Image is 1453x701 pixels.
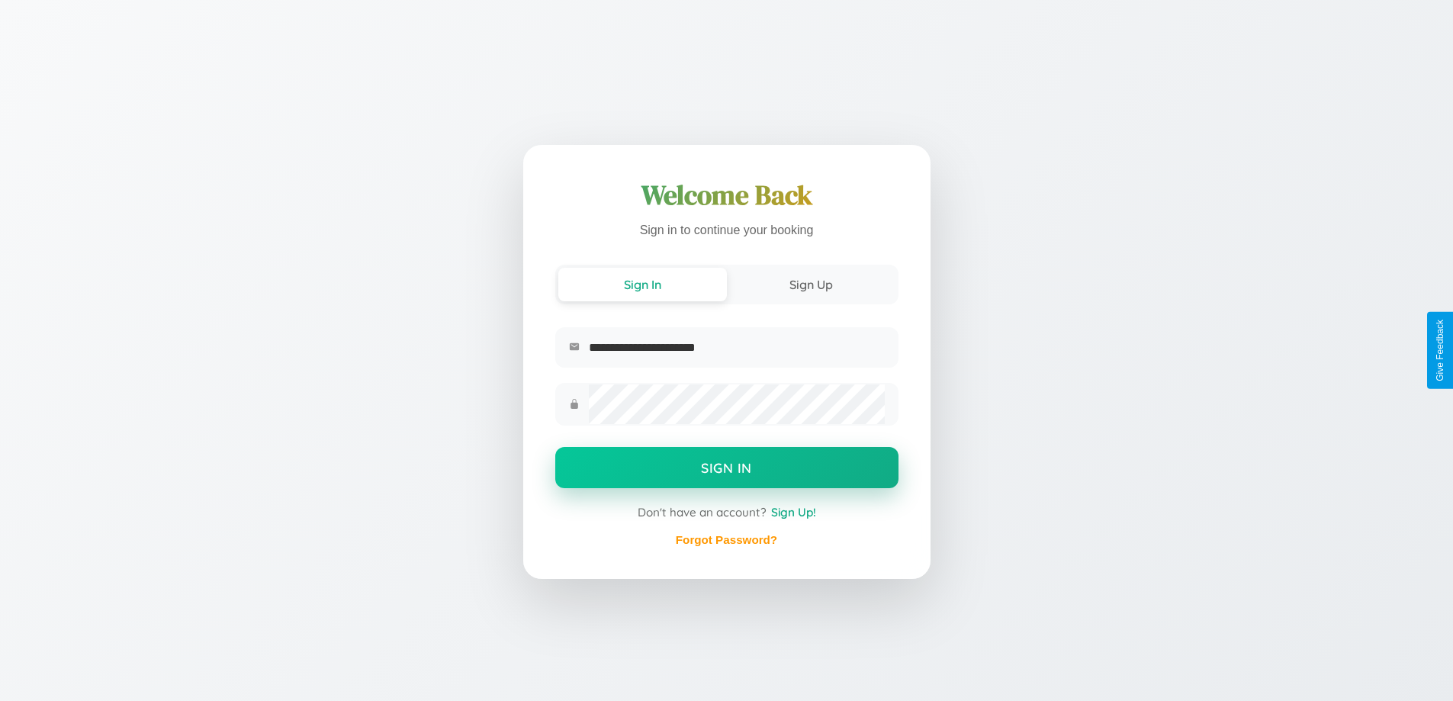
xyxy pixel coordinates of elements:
div: Give Feedback [1435,320,1445,381]
button: Sign In [558,268,727,301]
button: Sign Up [727,268,895,301]
span: Sign Up! [771,505,816,519]
div: Don't have an account? [555,505,898,519]
a: Forgot Password? [676,533,777,546]
button: Sign In [555,447,898,488]
h1: Welcome Back [555,177,898,214]
p: Sign in to continue your booking [555,220,898,242]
